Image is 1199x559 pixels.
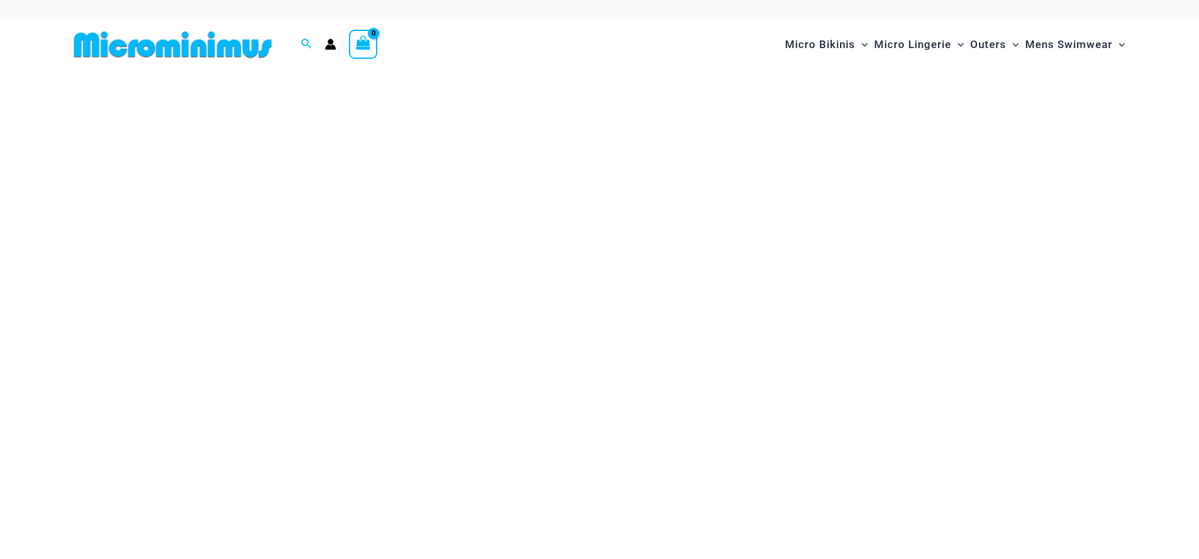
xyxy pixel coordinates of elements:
span: Menu Toggle [1112,28,1125,61]
span: Micro Lingerie [874,28,951,61]
span: Mens Swimwear [1025,28,1112,61]
a: Search icon link [301,37,312,52]
a: Account icon link [325,39,336,50]
span: Micro Bikinis [785,28,855,61]
span: Outers [970,28,1006,61]
a: View Shopping Cart, empty [349,30,378,59]
a: Mens SwimwearMenu ToggleMenu Toggle [1022,25,1128,64]
img: MM SHOP LOGO FLAT [69,30,277,59]
span: Menu Toggle [951,28,964,61]
span: Menu Toggle [1006,28,1019,61]
a: Micro LingerieMenu ToggleMenu Toggle [871,25,967,64]
a: Micro BikinisMenu ToggleMenu Toggle [782,25,871,64]
nav: Site Navigation [780,23,1131,66]
a: OutersMenu ToggleMenu Toggle [967,25,1022,64]
span: Menu Toggle [855,28,868,61]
